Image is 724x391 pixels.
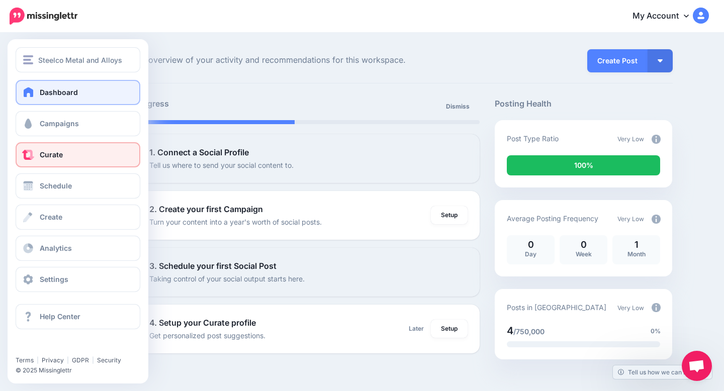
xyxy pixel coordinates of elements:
[16,342,94,352] iframe: Twitter Follow Button
[40,119,79,128] span: Campaigns
[102,58,110,66] img: tab_keywords_by_traffic_grey.svg
[38,54,122,66] span: Steelco Metal and Alloys
[37,356,39,364] span: |
[16,365,148,375] li: © 2025 Missinglettr
[651,326,661,336] span: 0%
[67,356,69,364] span: |
[40,213,62,221] span: Create
[431,206,468,224] a: Setup
[40,244,72,252] span: Analytics
[149,318,256,328] b: 4. Setup your Curate profile
[16,304,140,329] a: Help Center
[149,147,249,157] b: 1. Connect a Social Profile
[16,142,140,167] a: Curate
[16,111,140,136] a: Campaigns
[92,356,94,364] span: |
[113,59,166,66] div: Keywords by Traffic
[513,327,545,336] span: /750,000
[26,26,111,34] div: Domain: [DOMAIN_NAME]
[617,215,644,223] span: Very Low
[617,240,655,249] p: 1
[565,240,602,249] p: 0
[40,59,90,66] div: Domain Overview
[97,356,121,364] a: Security
[658,59,663,62] img: arrow-down-white.png
[507,133,559,144] p: Post Type Ratio
[149,216,322,228] p: Turn your content into a year's worth of social posts.
[40,88,78,96] span: Dashboard
[587,49,648,72] a: Create Post
[507,155,660,175] div: 100% of your posts in the last 30 days were manually created (i.e. were not from Drip Campaigns o...
[16,236,140,261] a: Analytics
[40,312,80,321] span: Help Center
[16,26,24,34] img: website_grey.svg
[652,215,661,224] img: info-circle-grey.png
[617,304,644,312] span: Very Low
[110,54,480,67] span: Here's an overview of your activity and recommendations for this workspace.
[72,356,89,364] a: GDPR
[682,351,712,381] a: Open chat
[613,365,712,379] a: Tell us how we can improve
[149,159,294,171] p: Tell us where to send your social content to.
[28,16,49,24] div: v 4.0.25
[512,240,550,249] p: 0
[507,302,606,313] p: Posts in [GEOGRAPHIC_DATA]
[29,58,37,66] img: tab_domain_overview_orange.svg
[16,47,140,72] button: Steelco Metal and Alloys
[507,325,513,337] span: 4
[507,213,598,224] p: Average Posting Frequency
[16,173,140,199] a: Schedule
[23,55,33,64] img: menu.png
[149,273,305,284] p: Taking control of your social output starts here.
[495,97,672,110] h5: Posting Health
[16,80,140,105] a: Dashboard
[622,4,709,29] a: My Account
[652,303,661,312] img: info-circle-grey.png
[10,8,77,25] img: Missinglettr
[16,205,140,230] a: Create
[149,261,277,271] b: 3. Schedule your first Social Post
[525,250,536,258] span: Day
[627,250,646,258] span: Month
[403,320,430,338] a: Later
[42,356,64,364] a: Privacy
[16,356,34,364] a: Terms
[431,320,468,338] a: Setup
[149,330,265,341] p: Get personalized post suggestions.
[576,250,592,258] span: Week
[617,135,644,143] span: Very Low
[40,150,63,159] span: Curate
[16,16,24,24] img: logo_orange.svg
[440,97,476,116] a: Dismiss
[149,204,263,214] b: 2. Create your first Campaign
[110,97,295,110] h5: Setup Progress
[40,275,68,283] span: Settings
[652,135,661,144] img: info-circle-grey.png
[16,267,140,292] a: Settings
[40,181,72,190] span: Schedule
